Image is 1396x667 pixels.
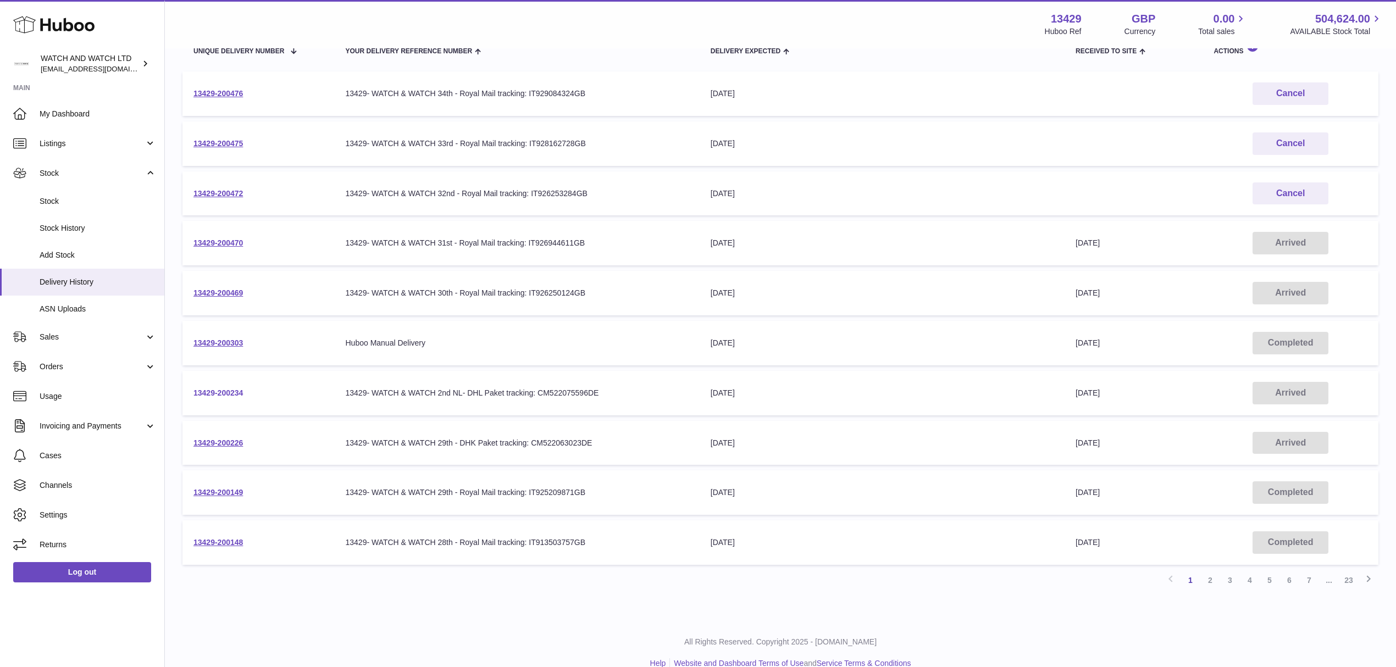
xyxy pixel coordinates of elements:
[40,451,156,461] span: Cases
[1076,488,1100,497] span: [DATE]
[711,138,1054,149] div: [DATE]
[1290,12,1383,37] a: 504,624.00 AVAILABLE Stock Total
[1260,570,1279,590] a: 5
[40,421,145,431] span: Invoicing and Payments
[345,288,688,298] div: 13429- WATCH & WATCH 30th - Royal Mail tracking: IT926250124GB
[1181,570,1200,590] a: 1
[711,487,1054,498] div: [DATE]
[1214,12,1235,26] span: 0.00
[1124,26,1156,37] div: Currency
[711,188,1054,199] div: [DATE]
[345,48,472,55] span: Your Delivery Reference Number
[1339,570,1359,590] a: 23
[1198,26,1247,37] span: Total sales
[193,338,243,347] a: 13429-200303
[1198,12,1247,37] a: 0.00 Total sales
[711,537,1054,548] div: [DATE]
[345,188,688,199] div: 13429- WATCH & WATCH 32nd - Royal Mail tracking: IT926253284GB
[1076,388,1100,397] span: [DATE]
[711,238,1054,248] div: [DATE]
[1076,48,1137,55] span: Received to Site
[345,388,688,398] div: 13429- WATCH & WATCH 2nd NL- DHL Paket tracking: CM522075596DE
[13,55,30,72] img: internalAdmin-13429@internal.huboo.com
[40,168,145,179] span: Stock
[40,510,156,520] span: Settings
[1319,570,1339,590] span: ...
[711,88,1054,99] div: [DATE]
[40,223,156,234] span: Stock History
[345,487,688,498] div: 13429- WATCH & WATCH 29th - Royal Mail tracking: IT925209871GB
[40,362,145,372] span: Orders
[193,488,243,497] a: 13429-200149
[1315,12,1370,26] span: 504,624.00
[1240,570,1260,590] a: 4
[345,138,688,149] div: 13429- WATCH & WATCH 33rd - Royal Mail tracking: IT928162728GB
[345,88,688,99] div: 13429- WATCH & WATCH 34th - Royal Mail tracking: IT929084324GB
[1253,182,1328,205] button: Cancel
[1045,26,1082,37] div: Huboo Ref
[40,480,156,491] span: Channels
[711,338,1054,348] div: [DATE]
[193,189,243,198] a: 13429-200472
[40,332,145,342] span: Sales
[40,196,156,207] span: Stock
[41,53,140,74] div: WATCH AND WATCH LTD
[40,138,145,149] span: Listings
[193,48,284,55] span: Unique Delivery Number
[193,89,243,98] a: 13429-200476
[1076,338,1100,347] span: [DATE]
[1200,570,1220,590] a: 2
[193,139,243,148] a: 13429-200475
[1076,438,1100,447] span: [DATE]
[174,637,1387,647] p: All Rights Reserved. Copyright 2025 - [DOMAIN_NAME]
[1076,238,1100,247] span: [DATE]
[1220,570,1240,590] a: 3
[1290,26,1383,37] span: AVAILABLE Stock Total
[1253,82,1328,105] button: Cancel
[1253,132,1328,155] button: Cancel
[711,288,1054,298] div: [DATE]
[711,438,1054,448] div: [DATE]
[40,277,156,287] span: Delivery History
[13,562,151,582] a: Log out
[193,538,243,547] a: 13429-200148
[193,438,243,447] a: 13429-200226
[345,238,688,248] div: 13429- WATCH & WATCH 31st - Royal Mail tracking: IT926944611GB
[40,391,156,402] span: Usage
[1132,12,1155,26] strong: GBP
[193,238,243,247] a: 13429-200470
[40,250,156,260] span: Add Stock
[40,109,156,119] span: My Dashboard
[711,388,1054,398] div: [DATE]
[711,48,780,55] span: Delivery Expected
[193,288,243,297] a: 13429-200469
[1299,570,1319,590] a: 7
[193,388,243,397] a: 13429-200234
[40,304,156,314] span: ASN Uploads
[1076,538,1100,547] span: [DATE]
[41,64,162,73] span: [EMAIL_ADDRESS][DOMAIN_NAME]
[345,438,688,448] div: 13429- WATCH & WATCH 29th - DHK Paket tracking: CM522063023DE
[40,540,156,550] span: Returns
[1051,12,1082,26] strong: 13429
[1279,570,1299,590] a: 6
[345,537,688,548] div: 13429- WATCH & WATCH 28th - Royal Mail tracking: IT913503757GB
[1076,288,1100,297] span: [DATE]
[345,338,688,348] div: Huboo Manual Delivery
